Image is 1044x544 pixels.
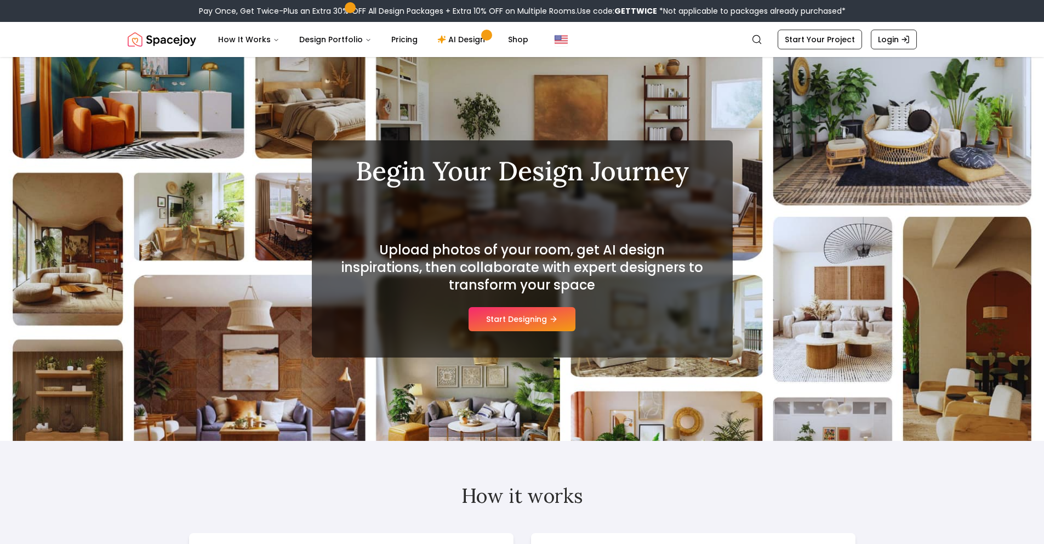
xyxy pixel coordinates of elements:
[657,5,846,16] span: *Not applicable to packages already purchased*
[209,29,537,50] nav: Main
[555,33,568,46] img: United States
[429,29,497,50] a: AI Design
[499,29,537,50] a: Shop
[614,5,657,16] b: GETTWICE
[469,307,575,331] button: Start Designing
[383,29,426,50] a: Pricing
[577,5,657,16] span: Use code:
[189,485,855,507] h2: How it works
[871,30,917,49] a: Login
[128,29,196,50] img: Spacejoy Logo
[778,30,862,49] a: Start Your Project
[199,5,846,16] div: Pay Once, Get Twice-Plus an Extra 30% OFF All Design Packages + Extra 10% OFF on Multiple Rooms.
[128,22,917,57] nav: Global
[128,29,196,50] a: Spacejoy
[338,158,706,184] h1: Begin Your Design Journey
[338,241,706,294] h2: Upload photos of your room, get AI design inspirations, then collaborate with expert designers to...
[209,29,288,50] button: How It Works
[290,29,380,50] button: Design Portfolio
